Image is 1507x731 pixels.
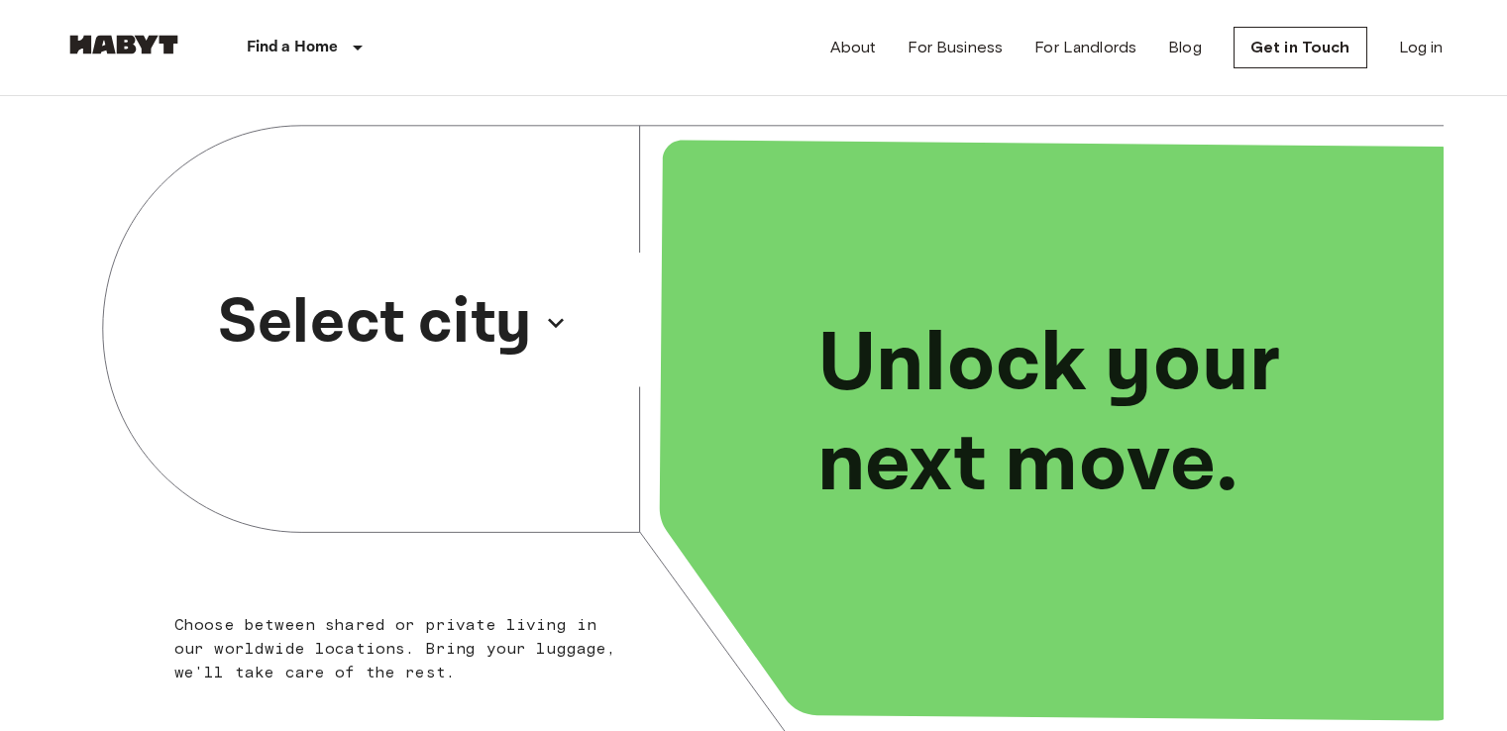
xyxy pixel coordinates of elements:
[247,36,339,59] p: Find a Home
[174,613,629,684] p: Choose between shared or private living in our worldwide locations. Bring your luggage, we'll tak...
[1168,36,1202,59] a: Blog
[1234,27,1367,68] a: Get in Touch
[1399,36,1444,59] a: Log in
[210,269,576,376] button: Select city
[830,36,877,59] a: About
[1034,36,1136,59] a: For Landlords
[218,275,532,370] p: Select city
[908,36,1003,59] a: For Business
[817,315,1412,515] p: Unlock your next move.
[64,35,183,54] img: Habyt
